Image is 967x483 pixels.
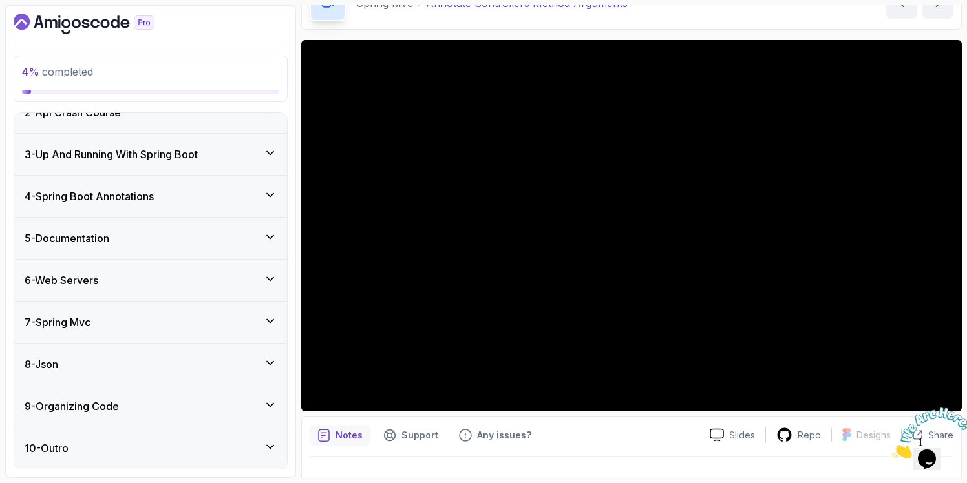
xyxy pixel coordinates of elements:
a: Repo [766,427,831,443]
p: Support [401,429,438,442]
h3: 8 - Json [25,356,58,372]
p: Notes [335,429,363,442]
h3: 6 - Web Servers [25,272,98,288]
img: Chat attention grabber [5,5,85,56]
span: 4 % [22,65,39,78]
button: 6-Web Servers [14,260,287,301]
h3: 10 - Outro [25,440,69,456]
h3: 5 - Documentation [25,231,109,246]
p: Any issues? [477,429,531,442]
span: 1 [5,5,10,16]
p: Designs [856,429,891,442]
a: Dashboard [14,14,184,34]
button: Feedback button [451,425,539,446]
p: Slides [729,429,755,442]
h3: 4 - Spring Boot Annotations [25,189,154,204]
h3: 9 - Organizing Code [25,398,119,414]
a: Slides [699,428,765,442]
iframe: 12 - Annotate Controllers Method Arguments [301,40,962,411]
button: notes button [310,425,370,446]
button: 5-Documentation [14,218,287,259]
button: 3-Up And Running With Spring Boot [14,134,287,175]
button: Support button [376,425,446,446]
h3: 3 - Up And Running With Spring Boot [25,147,198,162]
button: 8-Json [14,344,287,385]
p: Repo [798,429,821,442]
button: 4-Spring Boot Annotations [14,176,287,217]
span: completed [22,65,93,78]
button: 9-Organizing Code [14,385,287,427]
button: 10-Outro [14,427,287,469]
button: 7-Spring Mvc [14,302,287,343]
h3: 7 - Spring Mvc [25,314,90,330]
iframe: chat widget [887,402,967,464]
